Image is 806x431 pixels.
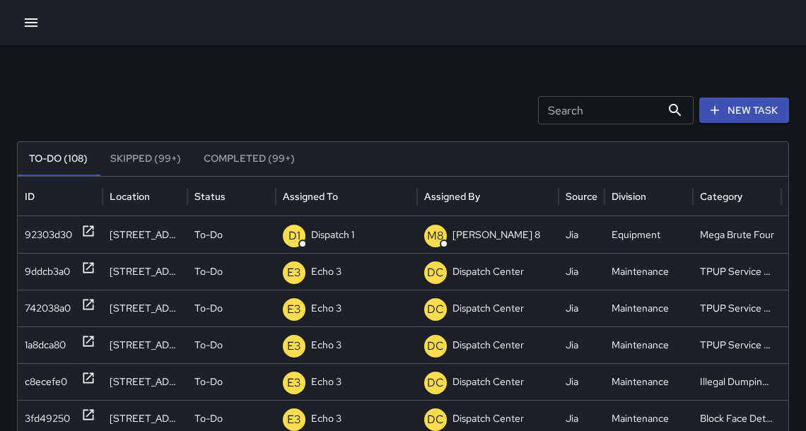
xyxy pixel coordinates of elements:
div: Equipment [604,216,693,253]
div: 9ddcb3a0 [25,254,70,290]
div: TPUP Service Requested [693,326,781,363]
div: Jia [559,326,604,363]
p: M8 [427,228,444,244]
div: TPUP Service Requested [693,253,781,290]
div: Maintenance [604,290,693,326]
p: DC [427,411,444,428]
p: Dispatch Center [452,364,524,400]
p: Dispatch Center [452,327,524,363]
p: Echo 3 [311,364,341,400]
p: Echo 3 [311,327,341,363]
p: E3 [287,264,301,281]
div: Division [612,190,646,203]
p: Dispatch 1 [311,217,354,253]
p: E3 [287,374,301,391]
p: D1 [288,228,300,244]
div: Illegal Dumping Removed [693,363,781,400]
p: DC [427,374,444,391]
div: ID [25,190,35,203]
p: To-Do [194,290,223,326]
div: 1a8dca80 [25,327,66,363]
div: Jia [559,216,604,253]
div: Jia [559,253,604,290]
div: 92303d30 [25,217,72,253]
p: DC [427,301,444,318]
p: Echo 3 [311,290,341,326]
div: 111 Grand Avenue [103,253,187,290]
div: Source [566,190,597,203]
button: Skipped (99+) [99,142,192,176]
p: To-Do [194,327,223,363]
div: Jia [559,363,604,400]
p: Echo 3 [311,254,341,290]
button: Completed (99+) [192,142,306,176]
div: c8ecefe0 [25,364,67,400]
p: To-Do [194,364,223,400]
div: Maintenance [604,363,693,400]
div: Assigned To [283,190,338,203]
p: E3 [287,301,301,318]
div: 59 Grand Avenue [103,290,187,326]
div: Maintenance [604,253,693,290]
div: Maintenance [604,326,693,363]
button: New Task [699,98,789,124]
div: 742038a0 [25,290,71,326]
p: Dispatch Center [452,290,524,326]
p: DC [427,264,444,281]
p: E3 [287,411,301,428]
p: To-Do [194,254,223,290]
p: [PERSON_NAME] 8 [452,217,540,253]
div: 376 19th Street [103,216,187,253]
p: E3 [287,338,301,355]
div: TPUP Service Requested [693,290,781,326]
div: Assigned By [424,190,480,203]
div: Status [194,190,226,203]
div: Location [110,190,150,203]
p: DC [427,338,444,355]
div: Mega Brute Four [693,216,781,253]
p: Dispatch Center [452,254,524,290]
div: 206 23rd Street [103,326,187,363]
button: To-Do (108) [18,142,99,176]
div: Jia [559,290,604,326]
div: 423 7th Street [103,363,187,400]
p: To-Do [194,217,223,253]
div: Category [700,190,742,203]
